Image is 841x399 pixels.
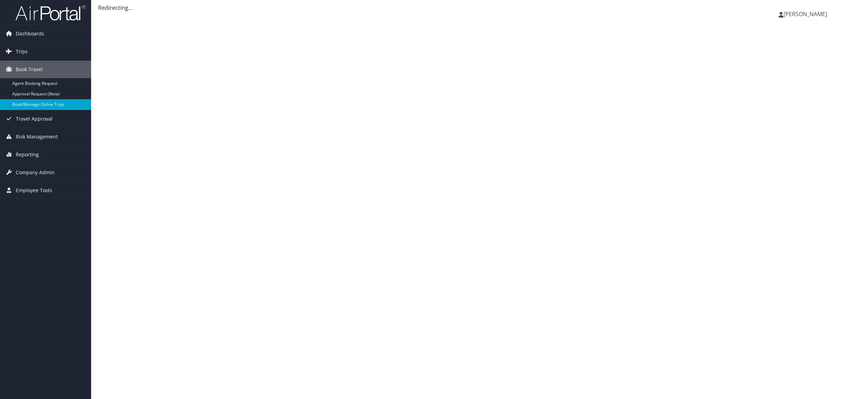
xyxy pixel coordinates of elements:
[16,61,43,78] span: Book Travel
[16,182,52,199] span: Employee Tools
[15,5,86,21] img: airportal-logo.png
[16,43,28,60] span: Trips
[16,146,39,163] span: Reporting
[16,128,58,146] span: Risk Management
[779,4,834,25] a: [PERSON_NAME]
[16,110,53,128] span: Travel Approval
[784,10,827,18] span: [PERSON_NAME]
[16,25,44,42] span: Dashboards
[98,4,834,12] div: Redirecting...
[16,164,55,181] span: Company Admin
